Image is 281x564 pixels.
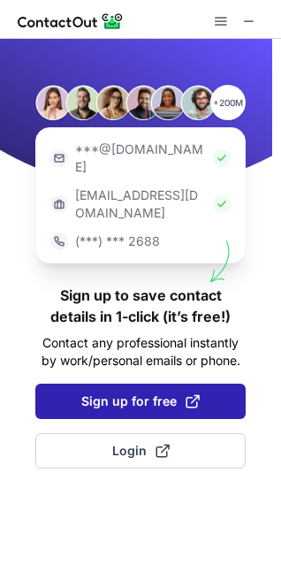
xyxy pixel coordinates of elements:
p: Contact any professional instantly by work/personal emails or phone. [35,334,246,370]
p: [EMAIL_ADDRESS][DOMAIN_NAME] [75,187,206,222]
img: https://contactout.com/extension/app/static/media/login-phone-icon.bacfcb865e29de816d437549d7f4cb... [50,232,68,250]
img: Check Icon [213,195,231,213]
img: https://contactout.com/extension/app/static/media/login-work-icon.638a5007170bc45168077fde17b29a1... [50,195,68,213]
p: ***@[DOMAIN_NAME] [75,141,206,176]
h1: Sign up to save contact details in 1-click (it’s free!) [35,285,246,327]
img: Person #2 [65,85,101,120]
span: Sign up for free [81,393,200,410]
img: Person #5 [150,85,186,120]
img: Person #1 [35,85,71,120]
img: ContactOut v5.3.10 [18,11,124,32]
button: Login [35,433,246,469]
span: Login [112,442,170,460]
img: Person #6 [180,85,216,120]
img: https://contactout.com/extension/app/static/media/login-email-icon.f64bce713bb5cd1896fef81aa7b14a... [50,149,68,167]
img: Person #4 [125,85,161,120]
img: Check Icon [213,149,231,167]
p: +200M [210,85,246,120]
img: Person #3 [95,85,131,120]
button: Sign up for free [35,384,246,419]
